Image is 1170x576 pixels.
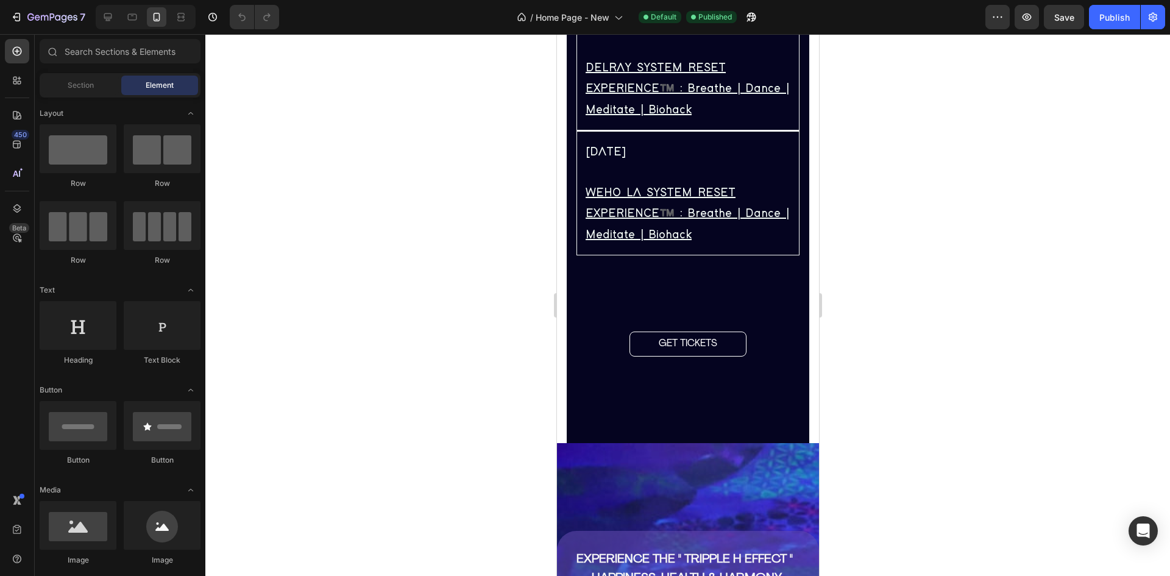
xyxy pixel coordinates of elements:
span: Text [40,285,55,296]
p: 7 [80,10,85,24]
div: Row [124,178,200,189]
div: Button [40,455,116,466]
div: Image [40,555,116,566]
span: Published [698,12,732,23]
span: Element [146,80,174,91]
div: Heading [40,355,116,366]
span: Toggle open [181,104,200,123]
div: 450 [12,130,29,140]
span: Save [1054,12,1074,23]
strong: Experience the " Tripple H Effect " — Happiness, Health & Harmony [19,519,236,550]
span: Default [651,12,676,23]
span: / [530,11,533,24]
span: Home Page - New [536,11,609,24]
span: Toggle open [181,380,200,400]
span: Media [40,485,61,496]
input: Search Sections & Elements [40,39,200,63]
div: Row [40,178,116,189]
div: Button [124,455,200,466]
div: Image [124,555,200,566]
button: Save [1044,5,1084,29]
div: Open Intercom Messenger [1129,516,1158,546]
div: Undo/Redo [230,5,279,29]
button: 7 [5,5,91,29]
span: Toggle open [181,280,200,300]
iframe: Design area [557,34,819,576]
div: Publish [1099,11,1130,24]
span: Toggle open [181,480,200,500]
div: Row [124,255,200,266]
div: Beta [9,223,29,233]
div: Row [40,255,116,266]
span: Section [68,80,94,91]
div: Text Block [124,355,200,366]
span: Layout [40,108,63,119]
button: Publish [1089,5,1140,29]
span: Button [40,385,62,396]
